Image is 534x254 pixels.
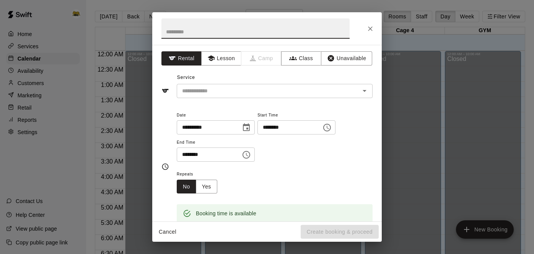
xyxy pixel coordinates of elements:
button: Rental [161,51,202,66]
span: Repeats [177,169,223,180]
div: outlined button group [177,180,217,194]
button: Close [363,22,377,36]
button: Cancel [155,225,180,239]
span: End Time [177,138,255,148]
button: Unavailable [321,51,372,66]
button: Choose time, selected time is 8:00 PM [319,120,335,135]
div: Booking time is available [196,206,256,220]
button: Yes [196,180,217,194]
span: Start Time [257,110,335,121]
svg: Timing [161,163,169,170]
span: Date [177,110,255,121]
span: Service [177,75,195,80]
button: Choose date, selected date is Oct 14, 2025 [239,120,254,135]
button: Class [281,51,321,66]
button: Lesson [201,51,241,66]
svg: Service [161,87,169,95]
span: Camps can only be created in the Services page [241,51,282,66]
button: Choose time, selected time is 8:30 PM [239,147,254,162]
button: Open [359,85,370,96]
button: No [177,180,196,194]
